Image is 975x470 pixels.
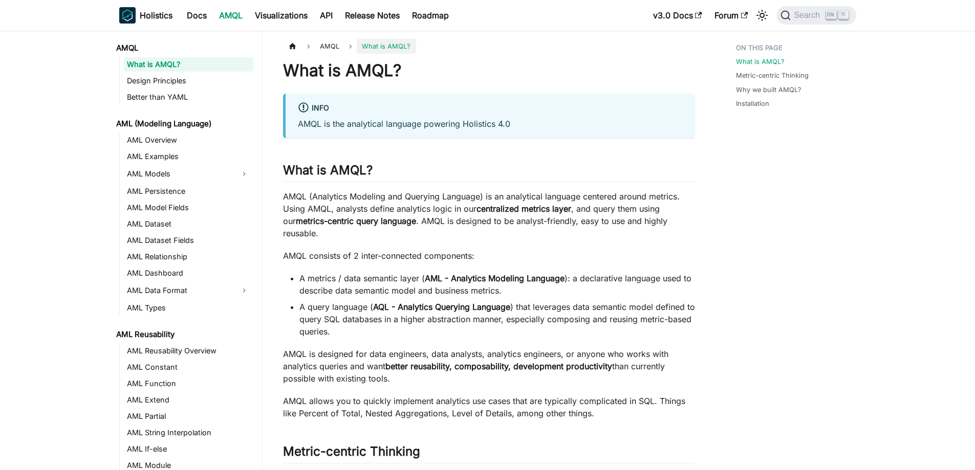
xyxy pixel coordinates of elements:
[119,7,136,24] img: Holistics
[754,7,770,24] button: Switch between dark and light mode (currently light mode)
[314,7,339,24] a: API
[124,149,253,164] a: AML Examples
[298,102,683,115] div: info
[124,282,235,299] a: AML Data Format
[385,361,612,371] strong: better reusability, composability, development productivity
[181,7,213,24] a: Docs
[476,204,571,214] strong: centralized metrics layer
[776,6,856,25] button: Search (Ctrl+K)
[315,39,344,54] span: AMQL
[113,327,253,342] a: AML Reusability
[113,41,253,55] a: AMQL
[213,7,249,24] a: AMQL
[838,10,849,19] kbd: K
[124,166,235,182] a: AML Models
[736,99,769,108] a: Installation
[124,301,253,315] a: AML Types
[298,118,683,130] p: AMQL is the analytical language powering Holistics 4.0
[406,7,455,24] a: Roadmap
[124,233,253,248] a: AML Dataset Fields
[124,217,253,231] a: AML Dataset
[119,7,172,24] a: HolisticsHolistics
[708,7,754,24] a: Forum
[124,57,253,72] a: What is AMQL?
[124,200,253,215] a: AML Model Fields
[736,57,785,66] a: What is AMQL?
[124,184,253,198] a: AML Persistence
[736,85,801,95] a: Why we built AMQL?
[425,273,565,283] strong: AML - Analytics Modeling Language
[124,133,253,147] a: AML Overview
[299,272,695,297] li: A metrics / data semantic layer ( ): a declarative language used to describe data semantic model ...
[140,9,172,21] b: Holistics
[791,11,826,20] span: Search
[283,395,695,419] p: AMQL allows you to quickly implement analytics use cases that are typically complicated in SQL. T...
[124,393,253,407] a: AML Extend
[283,163,695,182] h2: What is AMQL?
[736,71,809,80] a: Metric-centric Thinking
[124,74,253,88] a: Design Principles
[299,301,695,338] li: A query language ( ) that leverages data semantic model defined to query SQL databases in a highe...
[235,282,253,299] button: Expand sidebar category 'AML Data Format'
[235,166,253,182] button: Expand sidebar category 'AML Models'
[124,344,253,358] a: AML Reusability Overview
[124,442,253,456] a: AML If-else
[283,39,302,54] a: Home page
[283,348,695,385] p: AMQL is designed for data engineers, data analysts, analytics engineers, or anyone who works with...
[283,444,695,463] h2: Metric-centric Thinking
[124,376,253,391] a: AML Function
[283,190,695,239] p: AMQL (Analytics Modeling and Querying Language) is an analytical language centered around metrics...
[124,266,253,280] a: AML Dashboard
[124,409,253,423] a: AML Partial
[339,7,406,24] a: Release Notes
[373,302,510,312] strong: AQL - Analytics Querying Language
[109,31,263,470] nav: Docs sidebar
[357,39,416,54] span: What is AMQL?
[124,90,253,104] a: Better than YAML
[283,250,695,262] p: AMQL consists of 2 inter-connected components:
[124,426,253,440] a: AML String Interpolation
[647,7,708,24] a: v3.0 Docs
[113,117,253,131] a: AML (Modeling Language)
[124,360,253,374] a: AML Constant
[249,7,314,24] a: Visualizations
[283,60,695,81] h1: What is AMQL?
[283,39,695,54] nav: Breadcrumbs
[124,250,253,264] a: AML Relationship
[296,216,416,226] strong: metrics-centric query language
